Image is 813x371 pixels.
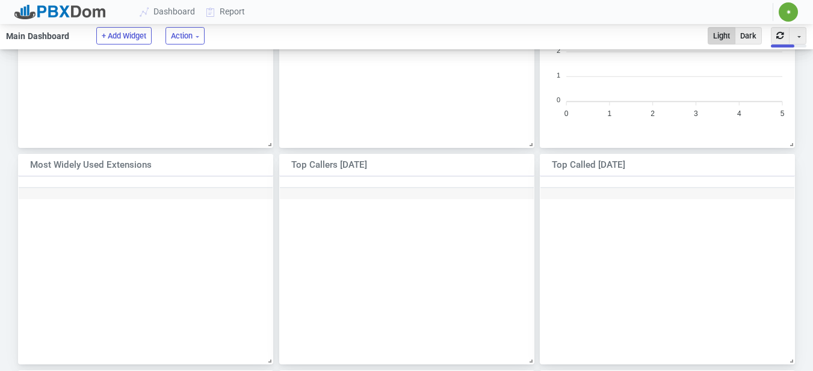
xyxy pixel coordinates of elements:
[165,27,205,44] button: Action
[786,8,791,16] span: ✷
[557,96,560,103] tspan: 0
[778,2,799,22] button: ✷
[737,109,741,118] tspan: 4
[96,27,152,44] button: + Add Widget
[608,109,612,118] tspan: 1
[557,72,560,79] tspan: 1
[135,1,201,23] a: Dashboard
[552,158,760,172] div: Top Called [DATE]
[557,46,560,54] tspan: 2
[708,27,735,44] button: Light
[651,109,655,118] tspan: 2
[694,109,698,118] tspan: 3
[291,158,499,172] div: Top Callers [DATE]
[30,158,238,172] div: Most Widely Used Extensions
[781,109,785,118] tspan: 5
[564,109,569,118] tspan: 0
[201,1,251,23] a: Report
[735,27,762,44] button: Dark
